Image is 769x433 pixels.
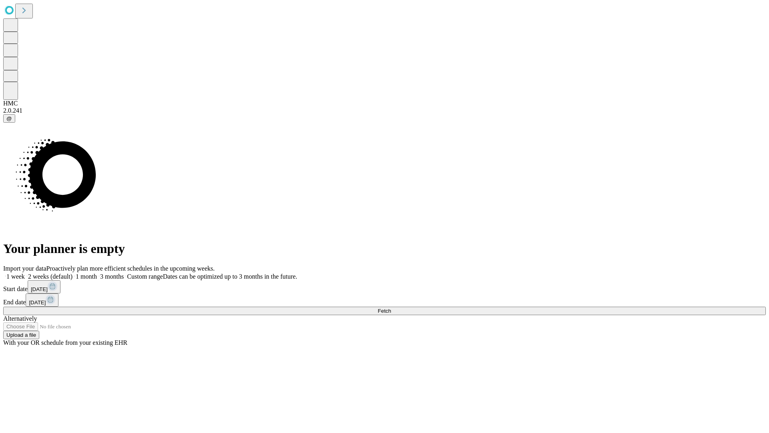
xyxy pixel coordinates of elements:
[6,115,12,121] span: @
[29,299,46,306] span: [DATE]
[31,286,48,292] span: [DATE]
[3,293,766,307] div: End date
[100,273,124,280] span: 3 months
[3,280,766,293] div: Start date
[26,293,58,307] button: [DATE]
[6,273,25,280] span: 1 week
[46,265,215,272] span: Proactively plan more efficient schedules in the upcoming weeks.
[127,273,163,280] span: Custom range
[3,265,46,272] span: Import your data
[28,273,72,280] span: 2 weeks (default)
[3,307,766,315] button: Fetch
[28,280,60,293] button: [DATE]
[3,114,15,123] button: @
[3,331,39,339] button: Upload a file
[163,273,297,280] span: Dates can be optimized up to 3 months in the future.
[3,100,766,107] div: HMC
[3,315,37,322] span: Alternatively
[76,273,97,280] span: 1 month
[378,308,391,314] span: Fetch
[3,339,127,346] span: With your OR schedule from your existing EHR
[3,107,766,114] div: 2.0.241
[3,241,766,256] h1: Your planner is empty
